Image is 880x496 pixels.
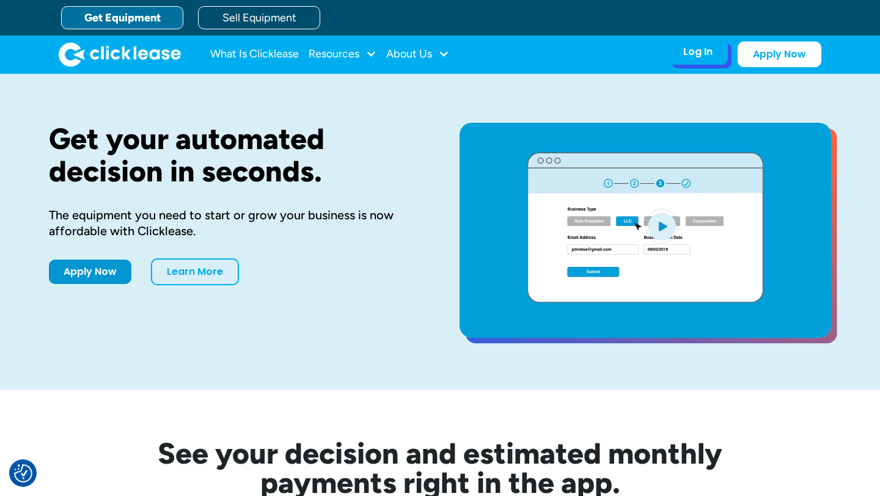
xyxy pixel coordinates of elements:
[61,6,183,29] a: Get Equipment
[460,123,831,338] a: open lightbox
[49,123,420,188] h1: Get your automated decision in seconds.
[14,464,32,483] img: Revisit consent button
[309,42,376,67] div: Resources
[386,42,449,67] div: About Us
[738,42,821,67] a: Apply Now
[151,258,239,285] a: Learn More
[683,46,713,58] div: Log In
[198,6,320,29] a: Sell Equipment
[59,42,181,67] img: Clicklease logo
[645,209,678,243] img: Blue play button logo on a light blue circular background
[14,464,32,483] button: Consent Preferences
[49,260,131,284] a: Apply Now
[49,207,420,239] div: The equipment you need to start or grow your business is now affordable with Clicklease.
[59,42,181,67] a: home
[210,42,299,67] a: What Is Clicklease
